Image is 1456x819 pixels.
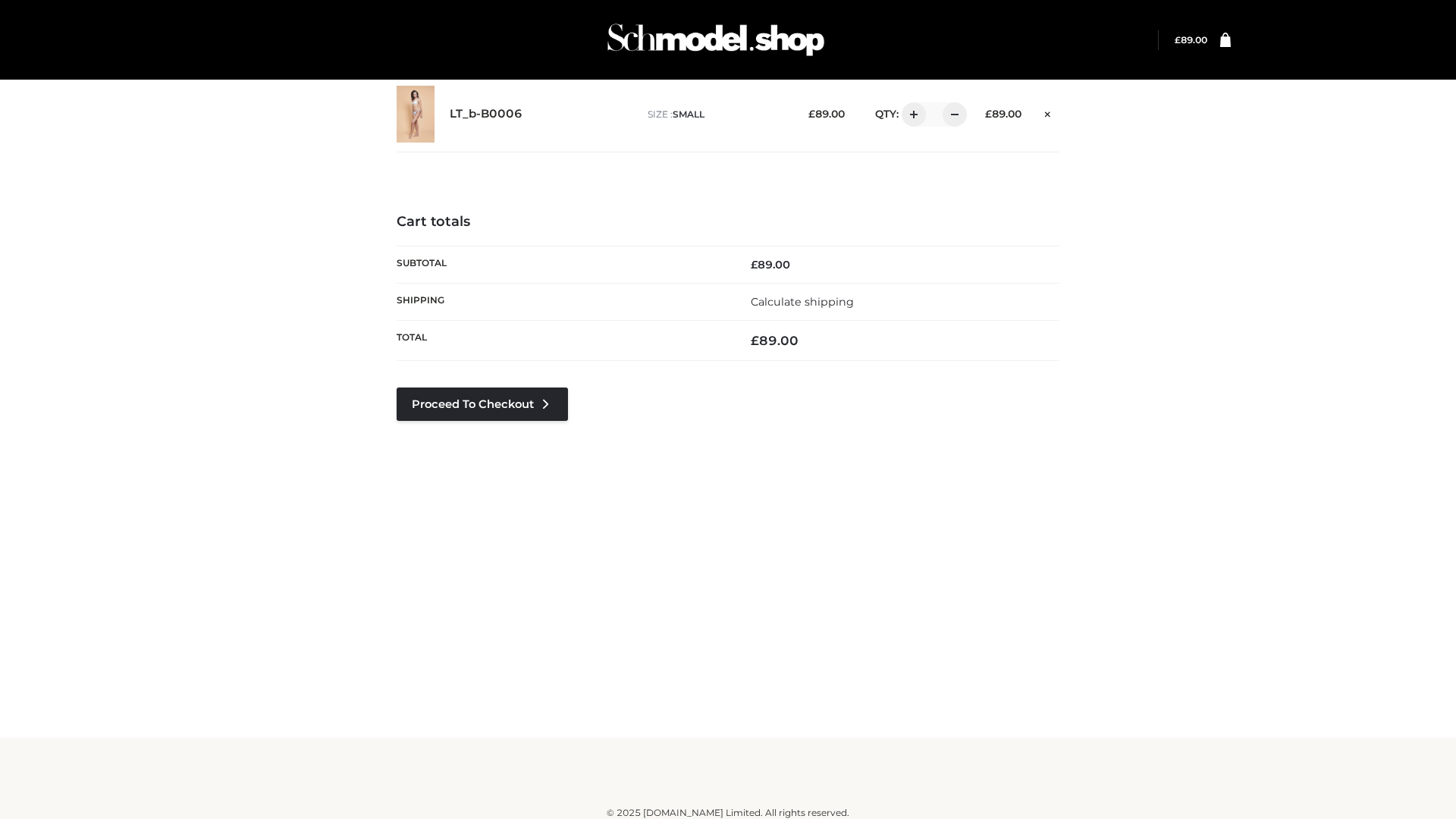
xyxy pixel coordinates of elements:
bdi: 89.00 [751,258,790,271]
span: £ [1175,34,1181,45]
bdi: 89.00 [1175,34,1207,45]
img: Schmodel Admin 964 [602,10,830,70]
bdi: 89.00 [751,333,799,348]
a: LT_b-B0006 [450,107,522,121]
h4: Cart totals [397,214,1059,231]
span: £ [751,333,759,348]
span: SMALL [673,108,704,120]
th: Shipping [397,283,728,320]
span: £ [985,108,992,120]
a: £89.00 [1175,34,1207,45]
span: £ [751,258,758,271]
span: £ [808,108,815,120]
div: QTY: [860,102,962,127]
bdi: 89.00 [985,108,1021,120]
bdi: 89.00 [808,108,845,120]
a: Proceed to Checkout [397,388,568,421]
th: Total [397,321,728,361]
th: Subtotal [397,246,728,283]
a: Remove this item [1037,102,1059,122]
p: size : [648,108,785,121]
a: Calculate shipping [751,295,854,309]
